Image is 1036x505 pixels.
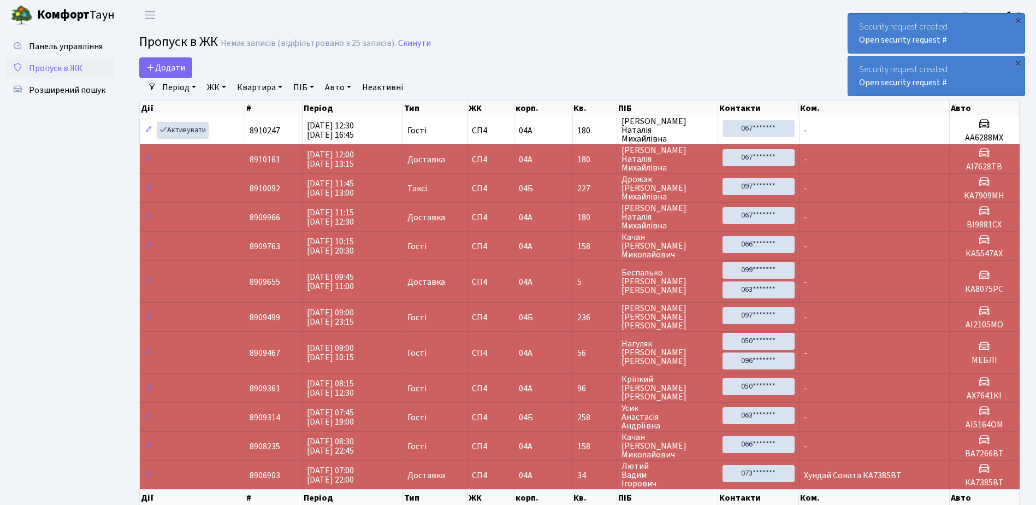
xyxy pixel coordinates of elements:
span: 04А [519,154,532,166]
span: - [804,125,807,137]
span: - [804,383,807,395]
span: [DATE] 09:00 [DATE] 23:15 [307,307,354,328]
h5: АІ2105МО [954,320,1015,330]
th: Дії [140,101,245,116]
span: Доставка [407,471,445,480]
a: ЖК [203,78,230,97]
span: - [804,312,807,324]
span: 8910092 [250,183,280,195]
span: Таун [37,6,115,25]
h5: АІ5164ОМ [954,420,1015,430]
span: 04А [519,383,532,395]
span: [DATE] 07:00 [DATE] 22:00 [307,465,354,486]
a: Додати [139,57,192,78]
span: Гості [407,313,427,322]
span: [DATE] 11:15 [DATE] 12:30 [307,207,354,228]
span: СП4 [472,413,510,422]
span: Гості [407,349,427,357]
a: Панель управління [5,36,115,57]
span: 04Б [519,183,533,195]
span: 8906903 [250,469,280,481]
h5: АА6288МХ [954,133,1015,143]
th: Ком. [799,101,949,116]
span: 227 [577,184,612,193]
span: 04А [519,276,532,288]
h5: КА8075РС [954,284,1015,295]
span: СП4 [472,242,510,251]
span: 04А [519,212,532,224]
span: Панель управління [29,40,103,52]
div: × [1013,15,1023,26]
span: СП4 [472,471,510,480]
span: 8909467 [250,347,280,359]
span: Пропуск в ЖК [139,32,218,51]
span: 258 [577,413,612,422]
a: ПІБ [289,78,318,97]
span: 158 [577,442,612,451]
span: Гості [407,442,427,451]
span: Доставка [407,155,445,164]
span: [DATE] 09:00 [DATE] 10:15 [307,342,354,363]
span: [DATE] 12:00 [DATE] 13:15 [307,149,354,170]
div: Немає записів (відфільтровано з 25 записів). [221,38,396,49]
span: 236 [577,313,612,322]
span: СП4 [472,384,510,393]
a: Консьєрж б. 4. [962,9,1023,22]
span: [PERSON_NAME] Наталія Михайлівна [621,146,714,172]
span: [DATE] 08:15 [DATE] 12:30 [307,378,354,399]
span: 5 [577,278,612,286]
a: Авто [321,78,356,97]
span: СП4 [472,184,510,193]
span: [DATE] 10:15 [DATE] 20:30 [307,236,354,257]
span: 34 [577,471,612,480]
span: [DATE] 11:45 [DATE] 13:00 [307,178,354,199]
img: logo.png [11,4,33,26]
div: × [1013,57,1023,68]
span: - [804,276,807,288]
span: Хундай Соната КА7385ВТ [804,469,902,481]
th: Кв. [572,101,617,116]
span: 04А [519,469,532,481]
a: Період [158,78,200,97]
span: Розширений пошук [29,84,105,96]
span: [DATE] 07:45 [DATE] 19:00 [307,407,354,428]
span: СП4 [472,278,510,286]
span: Додати [146,62,185,74]
span: [PERSON_NAME] Наталія Михайлівна [621,204,714,230]
span: 04Б [519,312,533,324]
span: - [804,212,807,224]
span: 158 [577,242,612,251]
a: Активувати [157,122,209,139]
span: - [804,412,807,424]
span: Дрожак [PERSON_NAME] Михайлівна [621,175,714,201]
span: Гості [407,384,427,393]
span: СП4 [472,442,510,451]
span: - [804,154,807,166]
span: 8909314 [250,412,280,424]
span: 56 [577,349,612,357]
span: СП4 [472,126,510,135]
h5: ВА7266ВТ [954,449,1015,459]
a: Квартира [233,78,287,97]
button: Переключити навігацію [137,6,164,24]
span: 04Б [519,412,533,424]
a: Скинути [398,38,431,49]
span: Усик Анастасія Андріївна [621,404,714,430]
span: 04А [519,441,532,453]
span: Таксі [407,184,427,193]
span: Пропуск в ЖК [29,62,82,74]
span: СП4 [472,155,510,164]
span: 8909763 [250,240,280,252]
span: 180 [577,213,612,222]
span: СП4 [472,313,510,322]
th: Контакти [718,101,799,116]
span: Доставка [407,213,445,222]
span: - [804,183,807,195]
h5: МЕБЛІ [954,355,1015,366]
span: 8909499 [250,312,280,324]
span: Доставка [407,278,445,286]
th: ЖК [467,101,514,116]
span: [DATE] 12:30 [DATE] 16:45 [307,120,354,141]
span: - [804,441,807,453]
span: 04А [519,125,532,137]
